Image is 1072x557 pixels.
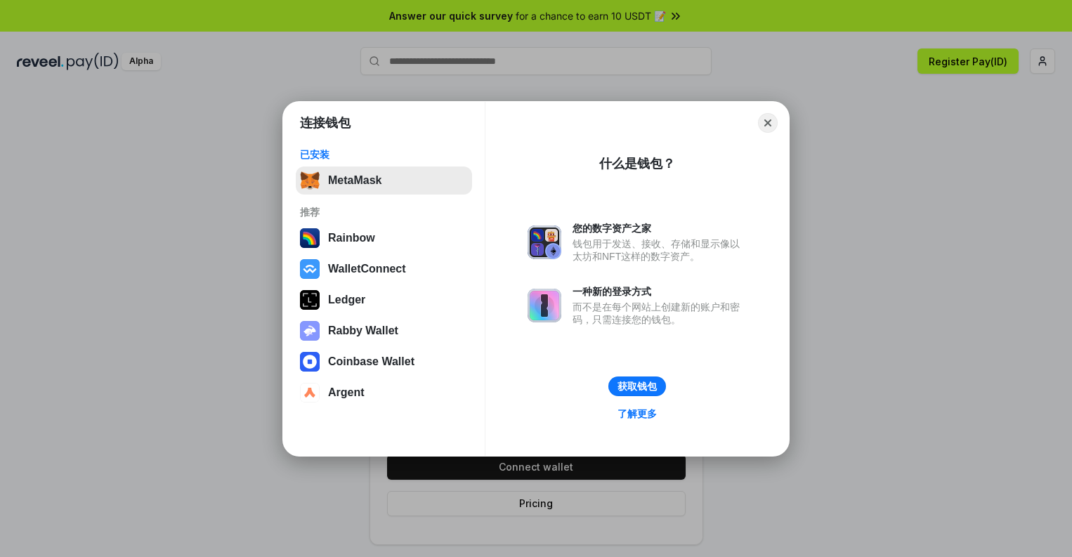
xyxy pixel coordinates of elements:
button: Close [758,113,778,133]
div: MetaMask [328,174,381,187]
div: 而不是在每个网站上创建新的账户和密码，只需连接您的钱包。 [573,301,747,326]
button: Rainbow [296,224,472,252]
div: 您的数字资产之家 [573,222,747,235]
button: Argent [296,379,472,407]
img: svg+xml,%3Csvg%20width%3D%2228%22%20height%3D%2228%22%20viewBox%3D%220%200%2028%2028%22%20fill%3D... [300,383,320,402]
div: 已安装 [300,148,468,161]
img: svg+xml,%3Csvg%20width%3D%22120%22%20height%3D%22120%22%20viewBox%3D%220%200%20120%20120%22%20fil... [300,228,320,248]
button: Ledger [296,286,472,314]
div: Ledger [328,294,365,306]
div: 什么是钱包？ [599,155,675,172]
div: 一种新的登录方式 [573,285,747,298]
button: MetaMask [296,166,472,195]
button: WalletConnect [296,255,472,283]
div: 钱包用于发送、接收、存储和显示像以太坊和NFT这样的数字资产。 [573,237,747,263]
div: WalletConnect [328,263,406,275]
div: 了解更多 [617,407,657,420]
img: svg+xml,%3Csvg%20xmlns%3D%22http%3A%2F%2Fwww.w3.org%2F2000%2Fsvg%22%20fill%3D%22none%22%20viewBox... [528,289,561,322]
img: svg+xml,%3Csvg%20fill%3D%22none%22%20height%3D%2233%22%20viewBox%3D%220%200%2035%2033%22%20width%... [300,171,320,190]
div: 推荐 [300,206,468,218]
img: svg+xml,%3Csvg%20xmlns%3D%22http%3A%2F%2Fwww.w3.org%2F2000%2Fsvg%22%20width%3D%2228%22%20height%3... [300,290,320,310]
button: 获取钱包 [608,376,666,396]
div: Argent [328,386,365,399]
h1: 连接钱包 [300,114,351,131]
a: 了解更多 [609,405,665,423]
div: Rabby Wallet [328,325,398,337]
button: Rabby Wallet [296,317,472,345]
div: Coinbase Wallet [328,355,414,368]
img: svg+xml,%3Csvg%20xmlns%3D%22http%3A%2F%2Fwww.w3.org%2F2000%2Fsvg%22%20fill%3D%22none%22%20viewBox... [300,321,320,341]
div: 获取钱包 [617,380,657,393]
img: svg+xml,%3Csvg%20width%3D%2228%22%20height%3D%2228%22%20viewBox%3D%220%200%2028%2028%22%20fill%3D... [300,259,320,279]
img: svg+xml,%3Csvg%20width%3D%2228%22%20height%3D%2228%22%20viewBox%3D%220%200%2028%2028%22%20fill%3D... [300,352,320,372]
div: Rainbow [328,232,375,244]
img: svg+xml,%3Csvg%20xmlns%3D%22http%3A%2F%2Fwww.w3.org%2F2000%2Fsvg%22%20fill%3D%22none%22%20viewBox... [528,225,561,259]
button: Coinbase Wallet [296,348,472,376]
